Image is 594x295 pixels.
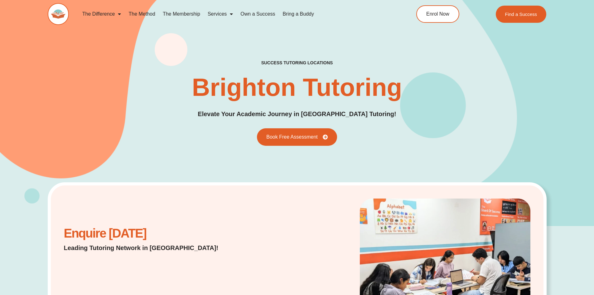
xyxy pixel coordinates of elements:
[279,7,318,21] a: Bring a Buddy
[237,7,279,21] a: Own a Success
[266,135,318,140] span: Book Free Assessment
[426,12,449,17] span: Enrol Now
[159,7,204,21] a: The Membership
[79,7,388,21] nav: Menu
[79,7,125,21] a: The Difference
[257,128,337,146] a: Book Free Assessment
[125,7,159,21] a: The Method
[64,229,234,237] h2: Enquire [DATE]
[204,7,237,21] a: Services
[192,75,402,100] h1: Brighton Tutoring
[416,5,459,23] a: Enrol Now
[198,109,396,119] p: Elevate Your Academic Journey in [GEOGRAPHIC_DATA] Tutoring!
[261,60,333,66] h2: success tutoring locations
[64,243,234,252] p: Leading Tutoring Network in [GEOGRAPHIC_DATA]!
[496,6,547,23] a: Find a Success
[505,12,537,17] span: Find a Success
